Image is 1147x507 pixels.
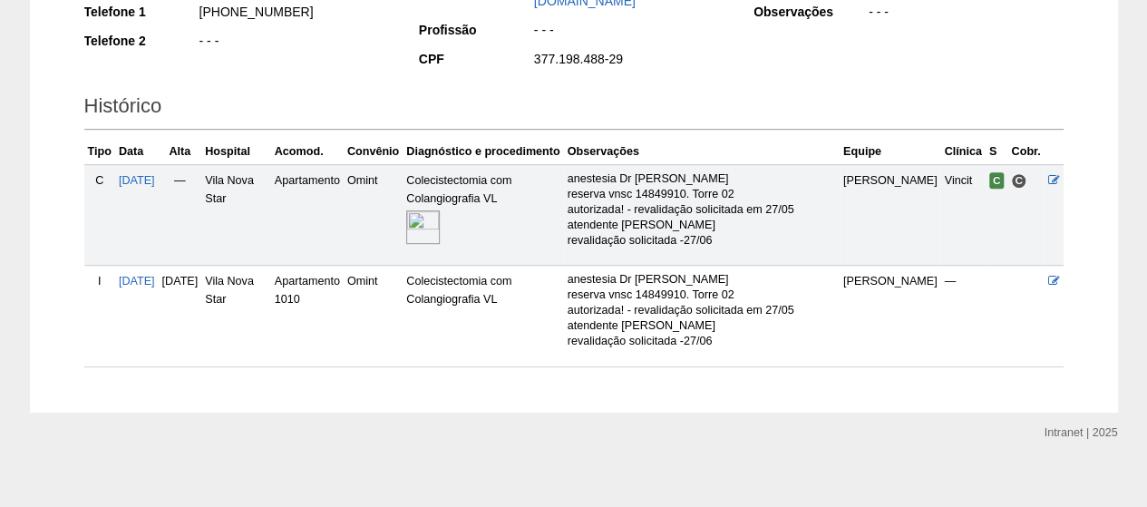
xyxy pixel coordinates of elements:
div: - - - [198,32,394,54]
div: Telefone 1 [84,3,198,21]
div: Intranet | 2025 [1045,424,1118,442]
td: — [159,164,202,265]
a: [DATE] [119,174,155,187]
th: Data [115,139,159,165]
th: Cobr. [1007,139,1044,165]
div: - - - [867,3,1064,25]
th: Observações [564,139,840,165]
td: Vila Nova Star [201,164,271,265]
th: Convênio [344,139,403,165]
div: I [88,272,112,290]
td: [PERSON_NAME] [840,164,941,265]
td: — [940,266,985,366]
div: 377.198.488-29 [532,50,729,73]
td: Omint [344,164,403,265]
th: Acomod. [271,139,344,165]
div: Profissão [419,21,532,39]
div: Telefone 2 [84,32,198,50]
td: Apartamento 1010 [271,266,344,366]
th: Clínica [940,139,985,165]
td: Vila Nova Star [201,266,271,366]
span: [DATE] [162,275,199,288]
span: Confirmada [989,172,1005,189]
div: [PHONE_NUMBER] [198,3,394,25]
td: [PERSON_NAME] [840,266,941,366]
div: CPF [419,50,532,68]
td: Colecistectomia com Colangiografia VL [403,266,563,366]
h2: Histórico [84,88,1064,130]
td: Omint [344,266,403,366]
div: Observações [753,3,867,21]
div: C [88,171,112,190]
th: Alta [159,139,202,165]
th: Hospital [201,139,271,165]
a: [DATE] [119,275,155,288]
td: Colecistectomia com Colangiografia VL [403,164,563,265]
th: Tipo [84,139,115,165]
th: Diagnóstico e procedimento [403,139,563,165]
p: anestesia Dr [PERSON_NAME] reserva vnsc 14849910. Torre 02 autorizada! - revalidação solicitada e... [568,171,836,249]
p: anestesia Dr [PERSON_NAME] reserva vnsc 14849910. Torre 02 autorizada! - revalidação solicitada e... [568,272,836,349]
th: S [986,139,1008,165]
td: Vincit [940,164,985,265]
div: - - - [532,21,729,44]
th: Equipe [840,139,941,165]
td: Apartamento [271,164,344,265]
span: Consultório [1011,173,1026,189]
